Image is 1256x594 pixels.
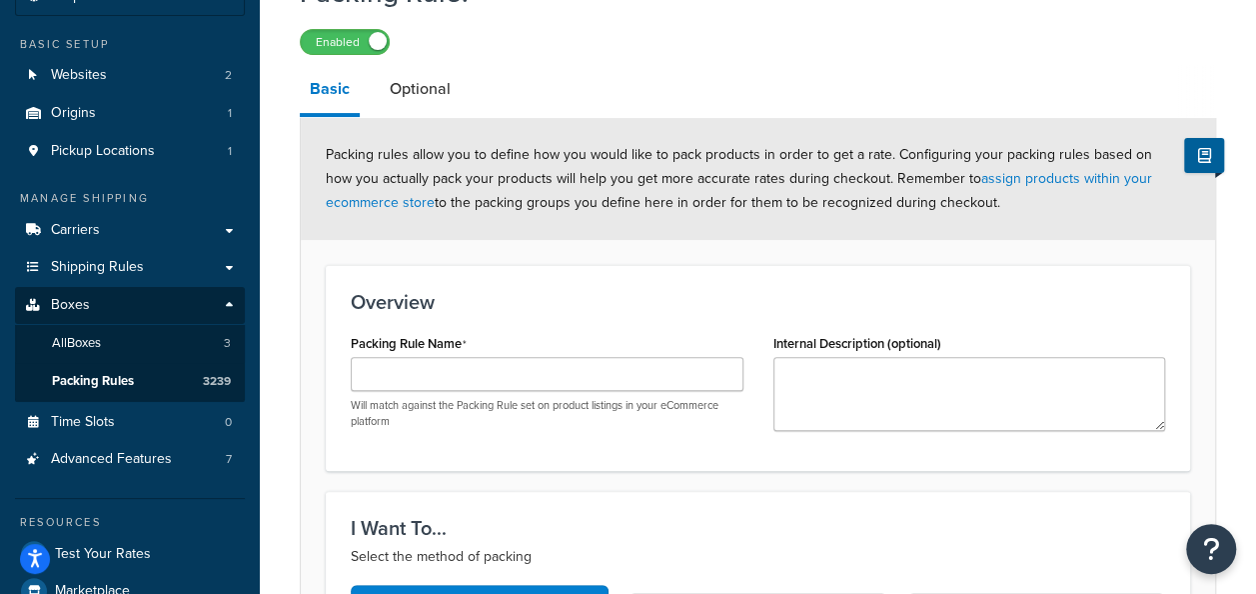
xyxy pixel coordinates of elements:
[15,441,245,478] a: Advanced Features7
[15,363,245,400] li: Packing Rules
[51,67,107,84] span: Websites
[15,212,245,249] a: Carriers
[15,514,245,531] div: Resources
[301,30,389,54] label: Enabled
[51,143,155,160] span: Pickup Locations
[15,57,245,94] a: Websites2
[15,536,245,572] a: Test Your Rates
[51,414,115,431] span: Time Slots
[15,133,245,170] a: Pickup Locations1
[52,373,134,390] span: Packing Rules
[351,291,1165,313] h3: Overview
[52,335,101,352] span: All Boxes
[1184,138,1224,173] button: Show Help Docs
[15,287,245,401] li: Boxes
[15,95,245,132] a: Origins1
[226,451,232,468] span: 7
[203,373,231,390] span: 3239
[351,398,743,429] p: Will match against the Packing Rule set on product listings in your eCommerce platform
[51,259,144,276] span: Shipping Rules
[228,143,232,160] span: 1
[15,404,245,441] li: Time Slots
[15,57,245,94] li: Websites
[51,297,90,314] span: Boxes
[300,65,360,117] a: Basic
[351,545,1165,569] p: Select the method of packing
[15,287,245,324] a: Boxes
[225,414,232,431] span: 0
[15,441,245,478] li: Advanced Features
[773,336,941,351] label: Internal Description (optional)
[224,335,231,352] span: 3
[55,546,151,563] span: Test Your Rates
[15,363,245,400] a: Packing Rules3239
[351,517,1165,539] h3: I Want To...
[1186,524,1236,574] button: Open Resource Center
[380,65,461,113] a: Optional
[15,249,245,286] a: Shipping Rules
[51,222,100,239] span: Carriers
[15,404,245,441] a: Time Slots0
[225,67,232,84] span: 2
[15,133,245,170] li: Pickup Locations
[15,95,245,132] li: Origins
[51,105,96,122] span: Origins
[351,336,467,352] label: Packing Rule Name
[15,325,245,362] a: AllBoxes3
[15,190,245,207] div: Manage Shipping
[15,36,245,53] div: Basic Setup
[51,451,172,468] span: Advanced Features
[326,144,1152,213] span: Packing rules allow you to define how you would like to pack products in order to get a rate. Con...
[228,105,232,122] span: 1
